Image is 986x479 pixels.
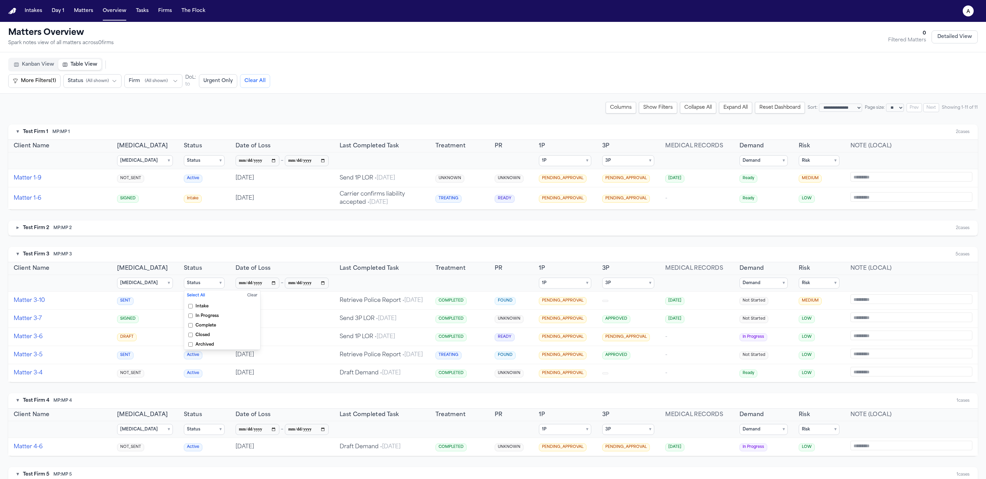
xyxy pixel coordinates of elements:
button: Prev [907,103,922,112]
summary: Risk ▾ [799,278,839,289]
span: • [DATE] [375,316,396,321]
h1: Matters Overview [8,27,114,38]
span: Firm [129,78,140,84]
span: ▾ [649,280,651,286]
summary: 1P ▾ [539,278,591,289]
span: UNKNOWN [495,175,523,183]
summary: Status ▾ [184,278,225,289]
button: Matter 3-6 [14,333,43,341]
span: Table View [71,61,97,68]
legend: DoL: [185,74,196,81]
button: Overview [100,5,129,17]
button: PR [495,264,503,272]
span: Ready [739,175,757,183]
button: [MEDICAL_DATA] [117,142,168,150]
button: Toggle firm section [16,471,19,478]
span: NOT_SENT [117,175,144,183]
span: Sort: [808,105,818,110]
span: APPROVED [602,315,630,323]
span: ▾ [168,280,170,286]
span: Treatment [435,264,466,272]
span: ( All shown ) [145,78,168,84]
span: FOUND [495,297,516,305]
button: PR [495,142,503,150]
span: Complete [195,323,216,328]
button: 3P [602,264,610,272]
div: 1 cases [957,472,970,477]
a: Tasks [133,5,151,17]
button: Status [184,411,202,419]
span: COMPLETED [435,315,467,323]
span: APPROVED [602,351,630,359]
button: Show Filters [639,102,677,114]
summary: Status ▾ [184,424,225,435]
span: Not Started [739,351,768,359]
span: Last Completed Task [340,142,399,150]
span: UNKNOWN [435,175,464,183]
span: PENDING_APPROVAL [539,297,586,305]
span: UNKNOWN [495,443,523,451]
button: Date of Loss [236,142,271,150]
span: • [DATE] [373,175,395,181]
span: Page size: [865,105,885,110]
span: Client Name [14,411,49,419]
summary: 3P ▾ [602,424,654,435]
span: MP: MP 3 [53,252,72,257]
img: Finch Logo [8,8,16,14]
span: – [281,425,283,434]
button: Status [184,142,202,150]
button: Clear [247,293,257,299]
span: LOW [799,315,815,323]
button: [MEDICAL_DATA] [117,264,168,272]
span: Test Firm 4 [23,397,49,404]
button: PR [495,411,503,419]
span: Date of Loss [236,411,271,419]
div: Filtered Matters [888,37,926,44]
span: LOW [799,333,815,341]
div: 5 cases [956,252,970,257]
span: [DATE] [665,175,684,183]
button: Last Completed Task [340,264,399,272]
span: Risk [799,142,810,150]
span: Ready [739,370,757,377]
span: Send 1P LOR [340,334,395,340]
button: Matter 1-6 [14,194,41,202]
summary: [MEDICAL_DATA] ▾ [117,424,173,435]
span: Draft Demand [340,444,401,450]
span: Not Started [739,297,768,305]
span: ▾ [586,158,588,163]
button: Treatment [435,411,466,419]
span: 3P [602,411,610,419]
span: to [185,81,190,88]
span: SENT [117,351,134,359]
button: 1P [539,264,545,272]
span: Draft Demand [340,370,401,376]
span: Kanban View [22,61,54,68]
button: Toggle firm section [16,251,19,258]
summary: 3P ▾ [602,155,654,166]
span: SIGNED [117,195,139,203]
button: 1P [539,142,545,150]
span: PENDING_APPROVAL [539,370,586,377]
span: Test Firm 5 [23,471,49,478]
button: Table View [58,59,101,70]
summary: Risk ▾ [799,155,839,166]
span: LOW [799,370,815,377]
span: LOW [799,195,815,203]
span: Not Started [739,315,768,323]
span: ▾ [649,158,651,163]
button: Toggle firm section [16,129,19,135]
button: Demand [739,264,764,272]
summary: [MEDICAL_DATA] ▾ [117,155,173,166]
span: PENDING_APPROVAL [539,195,586,203]
span: • [DATE] [401,298,423,303]
button: Select All [187,293,205,299]
button: Toggle firm section [16,397,19,404]
span: Treatment [435,142,466,150]
input: Intake [188,304,193,308]
button: Status [184,264,202,272]
span: ▾ [219,158,222,163]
